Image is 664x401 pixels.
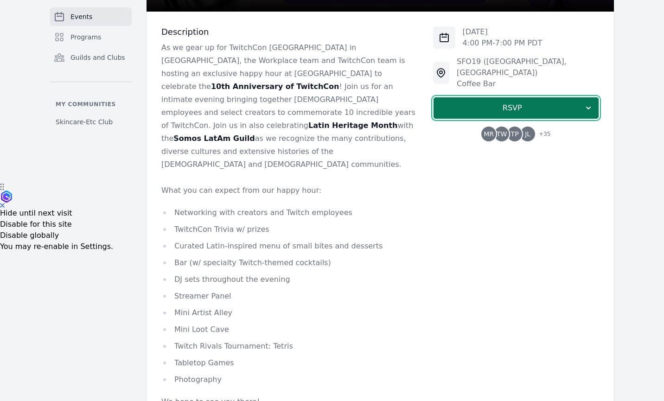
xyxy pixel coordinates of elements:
span: TP [511,131,519,137]
div: SFO19 ([GEOGRAPHIC_DATA], [GEOGRAPHIC_DATA]) [457,56,599,78]
li: Twitch Rivals Tournament: Tetris [161,340,418,353]
span: MR [484,131,494,137]
li: Photography [161,373,418,386]
li: Tabletop Games [161,356,418,369]
div: Coffee Bar [457,78,599,89]
a: Events [50,7,132,26]
p: As we gear up for TwitchCon [GEOGRAPHIC_DATA] in [GEOGRAPHIC_DATA], the Workplace team and Twitch... [161,41,418,171]
a: Skincare-Etc Club [50,114,132,130]
p: [DATE] [463,26,543,38]
h3: Description [161,26,418,38]
p: What you can expect from our happy hour: [161,184,418,197]
li: DJ sets throughout the evening [161,273,418,286]
li: Mini Loot Cave [161,323,418,336]
p: My communities [50,101,132,108]
a: Guilds and Clubs [50,48,132,67]
nav: Sidebar [50,7,132,130]
strong: 10th Anniversary of TwitchCon [211,82,339,91]
span: JL [525,131,530,137]
p: 4:00 PM - 7:00 PM PDT [463,38,543,49]
strong: Somos LatAm Guild [173,134,255,143]
li: Streamer Panel [161,290,418,303]
li: Networking with creators and Twitch employees [161,206,418,219]
li: Mini Artist Alley [161,306,418,319]
span: Skincare-Etc Club [56,117,113,127]
a: Programs [50,28,132,46]
strong: Latin Heritage Month [308,121,397,130]
span: RSVP [441,102,584,114]
span: Events [70,12,92,21]
li: Bar (w/ specialty Twitch-themed cocktails) [161,256,418,269]
li: TwitchCon Trivia w/ prizes [161,223,418,236]
span: Programs [70,32,101,42]
li: Curated Latin-inspired menu of small bites and desserts [161,240,418,253]
button: RSVP [433,97,599,119]
span: Guilds and Clubs [70,53,125,62]
span: TW [497,131,507,137]
span: + 35 [533,128,550,141]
